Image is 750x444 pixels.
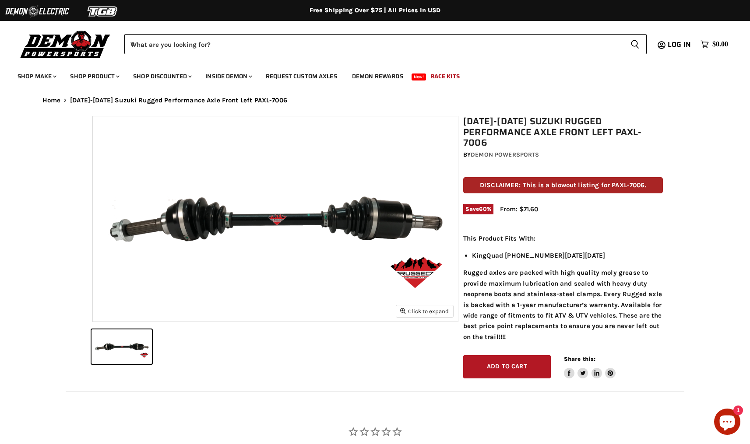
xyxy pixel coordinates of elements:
button: Add to cart [463,355,551,378]
a: Shop Discounted [127,67,197,85]
span: [DATE]-[DATE] Suzuki Rugged Performance Axle Front Left PAXL-7006 [70,97,287,104]
div: by [463,150,663,160]
a: Shop Product [63,67,125,85]
input: When autocomplete results are available use up and down arrows to review and enter to select [124,34,623,54]
h1: [DATE]-[DATE] Suzuki Rugged Performance Axle Front Left PAXL-7006 [463,116,663,148]
a: $0.00 [696,38,732,51]
a: Demon Rewards [345,67,410,85]
span: Add to cart [487,363,527,370]
span: Save % [463,204,493,214]
a: Request Custom Axles [259,67,344,85]
img: Demon Powersports [18,28,113,59]
ul: Main menu [11,64,726,85]
a: Race Kits [424,67,466,85]
p: This Product Fits With: [463,233,663,244]
a: Shop Make [11,67,62,85]
img: 2008-2014 Suzuki Rugged Performance Axle Front Left PAXL-7006 [93,116,458,322]
span: $0.00 [712,40,728,49]
a: Log in [664,41,696,49]
a: Inside Demon [199,67,257,85]
span: From: $71.60 [500,205,538,213]
div: Free Shipping Over $75 | All Prices In USD [25,7,725,14]
button: 2008-2014 Suzuki Rugged Performance Axle Front Left PAXL-7006 thumbnail [92,329,152,364]
aside: Share this: [564,355,616,378]
a: Demon Powersports [471,151,539,158]
span: Click to expand [400,308,449,315]
span: New! [412,73,426,80]
li: KingQuad [PHONE_NUMBER][DATE][DATE] [472,250,663,261]
span: 60 [479,206,486,212]
div: Rugged axles are packed with high quality moly grease to provide maximum lubrication and sealed w... [463,233,663,342]
button: Search [623,34,647,54]
span: Share this: [564,356,595,362]
form: Product [124,34,647,54]
button: Click to expand [396,305,453,317]
inbox-online-store-chat: Shopify online store chat [711,409,743,437]
img: TGB Logo 2 [70,3,136,20]
img: Demon Electric Logo 2 [4,3,70,20]
a: Home [42,97,61,104]
span: Log in [668,39,691,50]
p: DISCLAIMER: This is a blowout listing for PAXL-7006. [463,177,663,193]
nav: Breadcrumbs [25,97,725,104]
